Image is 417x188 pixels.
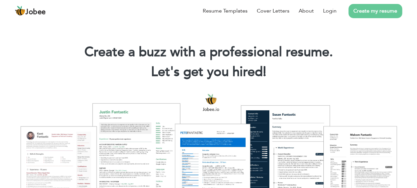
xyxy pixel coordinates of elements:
h2: Let's [10,63,407,81]
span: get you hired! [183,63,266,81]
img: jobee.io [15,6,25,16]
a: Cover Letters [257,7,289,15]
h1: Create a buzz with a professional resume. [10,44,407,61]
span: Jobee [25,9,46,16]
a: Resume Templates [203,7,248,15]
a: About [299,7,314,15]
a: Login [323,7,337,15]
span: | [263,63,266,81]
a: Jobee [15,6,46,16]
a: Create my resume [348,4,402,18]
